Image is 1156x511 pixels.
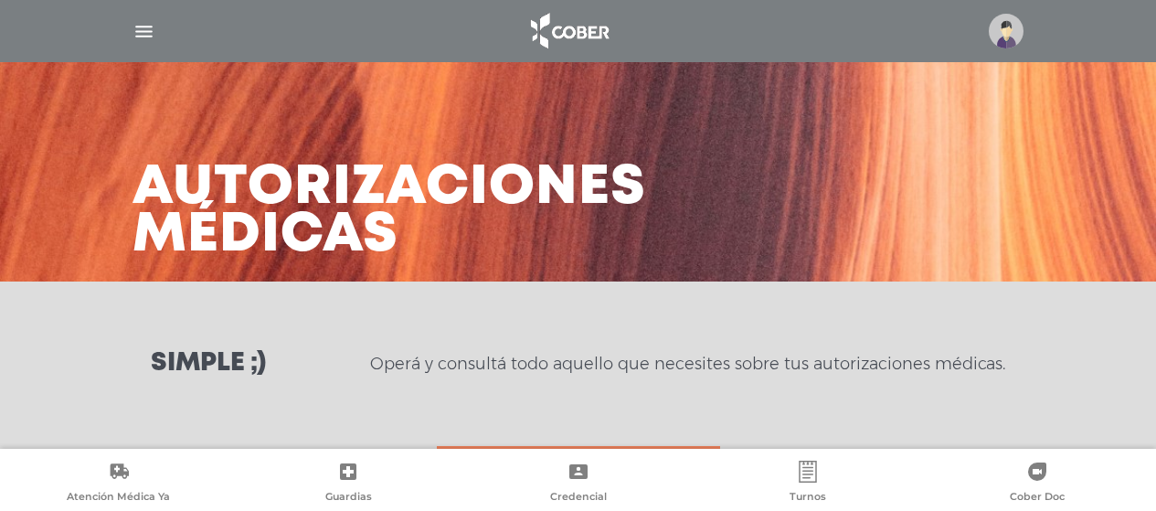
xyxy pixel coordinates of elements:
span: Credencial [550,490,607,506]
img: logo_cober_home-white.png [521,9,617,53]
span: Turnos [790,490,826,506]
h3: Simple ;) [151,351,266,377]
span: Cober Doc [1010,490,1065,506]
a: Credencial [463,461,693,507]
span: Guardias [325,490,372,506]
p: Operá y consultá todo aquello que necesites sobre tus autorizaciones médicas. [370,353,1005,375]
a: Atención Médica Ya [4,461,233,507]
img: Cober_menu-lines-white.svg [133,20,155,43]
img: profile-placeholder.svg [989,14,1023,48]
a: Cober Doc [923,461,1152,507]
a: Guardias [233,461,462,507]
a: Turnos [693,461,922,507]
span: Atención Médica Ya [67,490,170,506]
h3: Autorizaciones médicas [133,165,646,260]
